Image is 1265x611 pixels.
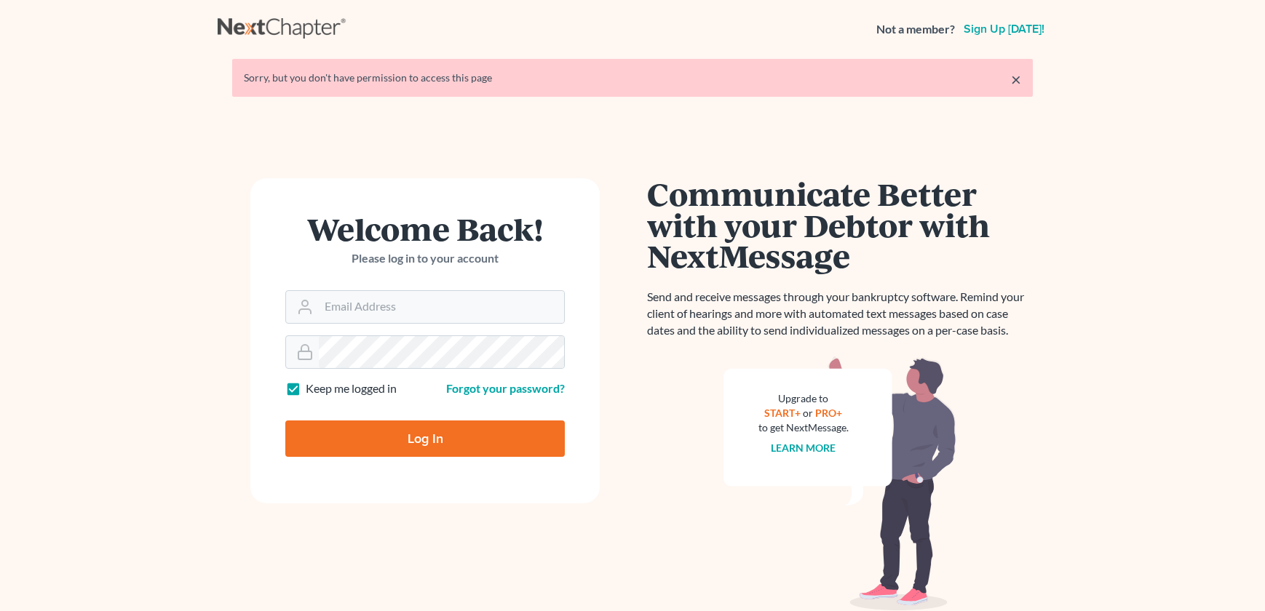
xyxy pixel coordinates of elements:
[446,381,565,395] a: Forgot your password?
[723,356,956,611] img: nextmessage_bg-59042aed3d76b12b5cd301f8e5b87938c9018125f34e5fa2b7a6b67550977c72.svg
[319,291,564,323] input: Email Address
[772,442,836,454] a: Learn more
[647,178,1033,271] h1: Communicate Better with your Debtor with NextMessage
[758,391,849,406] div: Upgrade to
[285,420,565,457] input: Log In
[1011,71,1021,88] a: ×
[306,380,397,397] label: Keep me logged in
[765,407,801,419] a: START+
[285,213,565,244] h1: Welcome Back!
[244,71,1021,85] div: Sorry, but you don't have permission to access this page
[647,289,1033,339] p: Send and receive messages through your bankruptcy software. Remind your client of hearings and mo...
[961,23,1047,35] a: Sign up [DATE]!
[285,250,565,267] p: Please log in to your account
[758,420,849,435] div: to get NextMessage.
[804,407,814,419] span: or
[816,407,843,419] a: PRO+
[876,21,955,38] strong: Not a member?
